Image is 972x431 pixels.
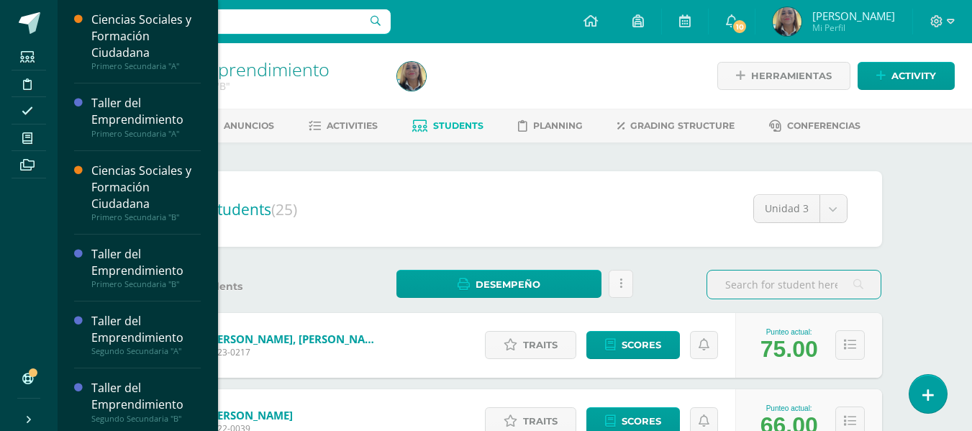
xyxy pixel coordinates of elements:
[91,380,201,413] div: Taller del Emprendimiento
[617,114,735,137] a: Grading structure
[204,114,274,137] a: Anuncios
[773,7,801,36] img: bb58b39fa3ce1079862022ea5337af90.png
[397,62,426,91] img: bb58b39fa3ce1079862022ea5337af90.png
[396,270,601,298] a: Desempeño
[717,62,850,90] a: Herramientas
[67,9,391,34] input: Search a user…
[586,331,680,359] a: Scores
[271,199,297,219] span: (25)
[207,332,380,346] a: [PERSON_NAME], [PERSON_NAME]
[91,414,201,424] div: Segundo Secundaria "B"
[91,12,201,71] a: Ciencias Sociales y Formación CiudadanaPrimero Secundaria "A"
[891,63,936,89] span: Activity
[112,79,380,93] div: Segundo Secundaria 'B'
[91,95,201,138] a: Taller del EmprendimientoPrimero Secundaria "A"
[91,212,201,222] div: Primero Secundaria "B"
[207,346,380,358] span: 2023-0217
[91,380,201,423] a: Taller del EmprendimientoSegundo Secundaria "B"
[112,57,330,81] a: Taller del Emprendimiento
[209,199,297,219] span: Students
[112,59,380,79] h1: Taller del Emprendimiento
[760,336,818,363] div: 75.00
[91,163,201,212] div: Ciencias Sociales y Formación Ciudadana
[412,114,483,137] a: Students
[91,246,201,279] div: Taller del Emprendimiento
[630,120,735,131] span: Grading structure
[148,280,323,294] label: Active students
[91,95,201,128] div: Taller del Emprendimiento
[476,271,540,298] span: Desempeño
[760,328,818,336] div: Punteo actual:
[787,120,860,131] span: Conferencias
[707,271,881,299] input: Search for student here…
[91,346,201,356] div: Segundo Secundaria "A"
[433,120,483,131] span: Students
[523,332,558,358] span: Traits
[622,332,661,358] span: Scores
[224,120,274,131] span: Anuncios
[91,129,201,139] div: Primero Secundaria "A"
[812,9,895,23] span: [PERSON_NAME]
[91,61,201,71] div: Primero Secundaria "A"
[765,195,809,222] span: Unidad 3
[769,114,860,137] a: Conferencias
[91,313,201,356] a: Taller del EmprendimientoSegundo Secundaria "A"
[760,404,818,412] div: Punteo actual:
[751,63,832,89] span: Herramientas
[754,195,847,222] a: Unidad 3
[533,120,583,131] span: Planning
[91,246,201,289] a: Taller del EmprendimientoPrimero Secundaria "B"
[91,279,201,289] div: Primero Secundaria "B"
[91,313,201,346] div: Taller del Emprendimiento
[309,114,378,137] a: Activities
[91,12,201,61] div: Ciencias Sociales y Formación Ciudadana
[207,408,293,422] a: [PERSON_NAME]
[518,114,583,137] a: Planning
[485,331,576,359] a: Traits
[732,19,748,35] span: 10
[858,62,955,90] a: Activity
[91,163,201,222] a: Ciencias Sociales y Formación CiudadanaPrimero Secundaria "B"
[327,120,378,131] span: Activities
[812,22,895,34] span: Mi Perfil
